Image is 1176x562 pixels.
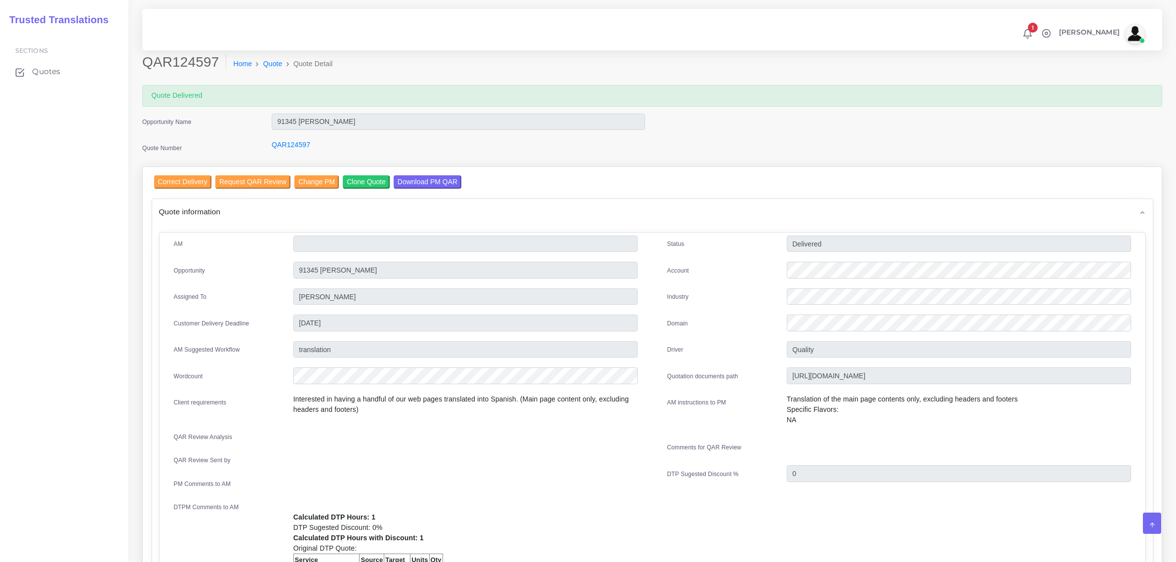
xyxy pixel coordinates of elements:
[667,319,688,328] label: Domain
[1059,29,1120,36] span: [PERSON_NAME]
[174,433,233,442] label: QAR Review Analysis
[1019,28,1036,39] a: 1
[1125,24,1145,43] img: avatar
[159,206,221,217] span: Quote information
[142,118,192,126] label: Opportunity Name
[1054,24,1148,43] a: [PERSON_NAME]avatar
[263,59,283,69] a: Quote
[174,480,231,488] label: PM Comments to AM
[293,288,638,305] input: pm
[293,534,424,542] b: Calculated DTP Hours with Discount: 1
[293,513,375,521] b: Calculated DTP Hours: 1
[32,66,60,77] span: Quotes
[174,456,231,465] label: QAR Review Sent by
[174,345,240,354] label: AM Suggested Workflow
[667,266,689,275] label: Account
[174,292,207,301] label: Assigned To
[174,319,249,328] label: Customer Delivery Deadline
[667,372,738,381] label: Quotation documents path
[667,345,684,354] label: Driver
[667,240,685,248] label: Status
[283,59,333,69] li: Quote Detail
[2,12,109,28] a: Trusted Translations
[667,398,727,407] label: AM instructions to PM
[174,398,227,407] label: Client requirements
[174,372,203,381] label: Wordcount
[2,14,109,26] h2: Trusted Translations
[154,175,211,189] input: Correct Delivery
[7,61,121,82] a: Quotes
[15,47,48,54] span: Sections
[174,240,183,248] label: AM
[174,503,239,512] label: DTPM Comments to AM
[142,54,226,71] h2: QAR124597
[174,266,205,275] label: Opportunity
[215,175,290,189] input: Request QAR Review
[142,144,182,153] label: Quote Number
[667,292,689,301] label: Industry
[1028,23,1038,33] span: 1
[272,141,310,149] a: QAR124597
[343,175,390,189] input: Clone Quote
[293,394,638,415] p: Interested in having a handful of our web pages translated into Spanish. (Main page content only,...
[667,443,741,452] label: Comments for QAR Review
[394,175,461,189] input: Download PM QAR
[787,394,1131,425] p: Translation of the main page contents only, excluding headers and footers Specific Flavors: NA
[667,470,739,479] label: DTP Sugested Discount %
[152,199,1153,224] div: Quote information
[294,175,339,189] input: Change PM
[233,59,252,69] a: Home
[142,85,1162,107] div: Quote Delivered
